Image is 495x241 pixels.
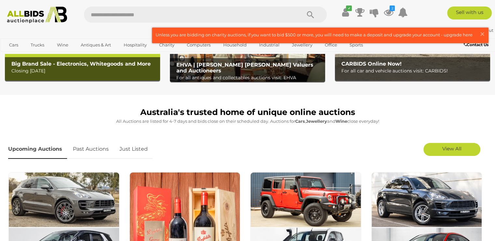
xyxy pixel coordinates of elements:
[115,140,153,159] a: Just Listed
[321,40,341,50] a: Office
[68,140,114,159] a: Past Auctions
[345,40,367,50] a: Sports
[76,40,115,50] a: Antiques & Art
[442,146,461,152] span: View All
[11,67,157,75] p: Closing [DATE]
[288,40,316,50] a: Jewellery
[383,6,393,18] a: 2
[346,6,352,11] i: ✔
[4,6,71,23] img: Allbids.com.au
[8,108,487,117] h1: Australia's trusted home of unique online auctions
[8,118,487,125] p: All Auctions are listed for 4-7 days and bids close on their scheduled day. Auctions for , and cl...
[464,41,490,48] a: Contact Us
[306,119,327,124] strong: Jewellery
[336,119,347,124] strong: Wine
[295,119,305,124] strong: Cars
[390,6,395,11] i: 2
[53,40,73,50] a: Wine
[219,40,251,50] a: Household
[255,40,284,50] a: Industrial
[8,140,67,159] a: Upcoming Auctions
[341,67,487,75] p: For all car and vehicle auctions visit: CARBIDS!
[340,6,350,18] a: ✔
[170,20,325,82] a: EHVA | Evans Hastings Valuers and Auctioneers EHVA | [PERSON_NAME] [PERSON_NAME] Valuers and Auct...
[183,40,215,50] a: Computers
[341,61,402,67] b: CARBIDS Online Now!
[5,40,22,50] a: Cars
[447,6,492,19] a: Sell with us
[464,42,488,47] b: Contact Us
[479,28,485,40] span: ×
[11,61,151,67] b: Big Brand Sale - Electronics, Whitegoods and More
[5,50,60,61] a: [GEOGRAPHIC_DATA]
[176,74,322,82] p: For all antiques and collectables auctions visit: EHVA
[26,40,48,50] a: Trucks
[119,40,151,50] a: Hospitality
[176,62,313,74] b: EHVA | [PERSON_NAME] [PERSON_NAME] Valuers and Auctioneers
[294,6,327,23] button: Search
[423,143,480,156] a: View All
[155,40,179,50] a: Charity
